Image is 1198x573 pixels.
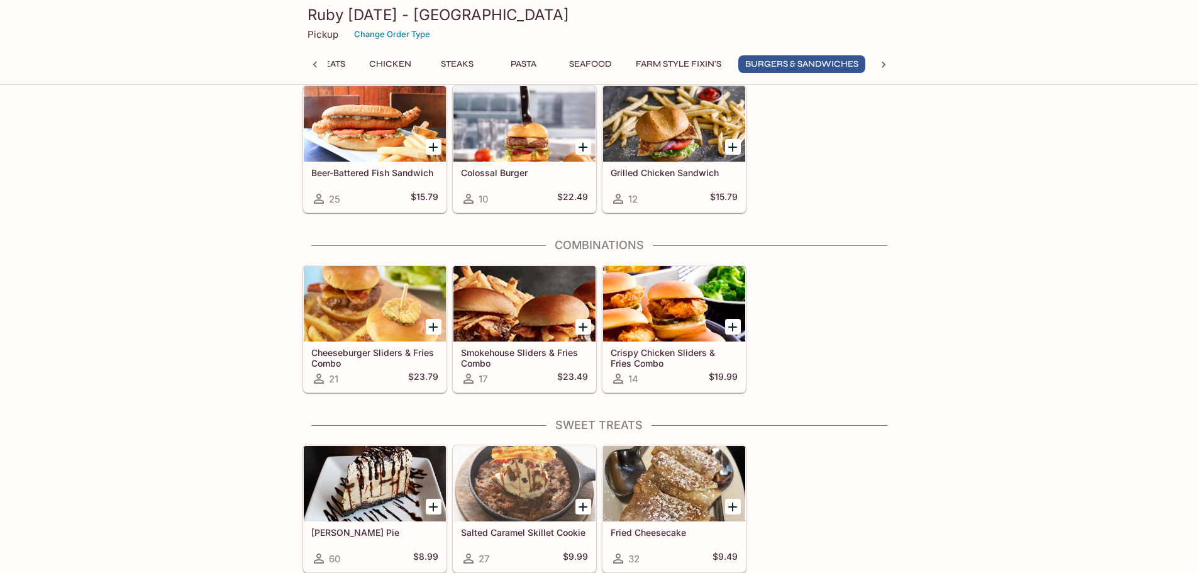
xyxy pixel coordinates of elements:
h5: Fried Cheesecake [611,527,738,538]
button: Add Beer-Battered Fish Sandwich [426,139,441,155]
button: Add Crispy Chicken Sliders & Fries Combo [725,319,741,335]
span: 32 [628,553,640,565]
div: Fried Cheesecake [603,446,745,521]
button: Add Grilled Chicken Sandwich [725,139,741,155]
a: Grilled Chicken Sandwich12$15.79 [602,86,746,213]
a: Salted Caramel Skillet Cookie27$9.99 [453,445,596,572]
h3: Ruby [DATE] - [GEOGRAPHIC_DATA] [308,5,891,25]
button: Change Order Type [348,25,436,44]
h4: Combinations [302,238,896,252]
span: 12 [628,193,638,205]
div: Grilled Chicken Sandwich [603,86,745,162]
h5: $15.79 [710,191,738,206]
button: Add Colossal Burger [575,139,591,155]
h5: Cheeseburger Sliders & Fries Combo [311,347,438,368]
h5: Crispy Chicken Sliders & Fries Combo [611,347,738,368]
button: Add Smokehouse Sliders & Fries Combo [575,319,591,335]
a: Cheeseburger Sliders & Fries Combo21$23.79 [303,265,446,392]
h5: $23.79 [408,371,438,386]
a: Smokehouse Sliders & Fries Combo17$23.49 [453,265,596,392]
h5: Salted Caramel Skillet Cookie [461,527,588,538]
button: Add Salted Caramel Skillet Cookie [575,499,591,515]
a: Crispy Chicken Sliders & Fries Combo14$19.99 [602,265,746,392]
div: Colossal Burger [453,86,596,162]
a: Fried Cheesecake32$9.49 [602,445,746,572]
h5: $9.49 [713,551,738,566]
div: Crispy Chicken Sliders & Fries Combo [603,266,745,342]
span: 10 [479,193,488,205]
button: Add Fried Cheesecake [725,499,741,515]
button: Steaks [429,55,485,73]
div: Mudd Pie [304,446,446,521]
button: Add Cheeseburger Sliders & Fries Combo [426,319,441,335]
h5: Smokehouse Sliders & Fries Combo [461,347,588,368]
h5: $22.49 [557,191,588,206]
h5: [PERSON_NAME] Pie [311,527,438,538]
button: Burgers & Sandwiches [738,55,865,73]
h5: $23.49 [557,371,588,386]
button: Farm Style Fixin's [629,55,728,73]
span: 60 [329,553,340,565]
div: Cheeseburger Sliders & Fries Combo [304,266,446,342]
button: Chicken [362,55,419,73]
h5: Grilled Chicken Sandwich [611,167,738,178]
h4: Sweet Treats [302,418,896,432]
button: Add Mudd Pie [426,499,441,515]
p: Pickup [308,28,338,40]
span: 21 [329,373,338,385]
button: Pasta [496,55,552,73]
h5: $9.99 [563,551,588,566]
div: Smokehouse Sliders & Fries Combo [453,266,596,342]
span: 25 [329,193,340,205]
h5: $15.79 [411,191,438,206]
h5: Colossal Burger [461,167,588,178]
a: Beer-Battered Fish Sandwich25$15.79 [303,86,446,213]
span: 14 [628,373,638,385]
div: Salted Caramel Skillet Cookie [453,446,596,521]
span: 17 [479,373,487,385]
h5: $8.99 [413,551,438,566]
a: Colossal Burger10$22.49 [453,86,596,213]
span: 27 [479,553,489,565]
a: [PERSON_NAME] Pie60$8.99 [303,445,446,572]
h5: Beer-Battered Fish Sandwich [311,167,438,178]
button: Seafood [562,55,619,73]
h5: $19.99 [709,371,738,386]
div: Beer-Battered Fish Sandwich [304,86,446,162]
